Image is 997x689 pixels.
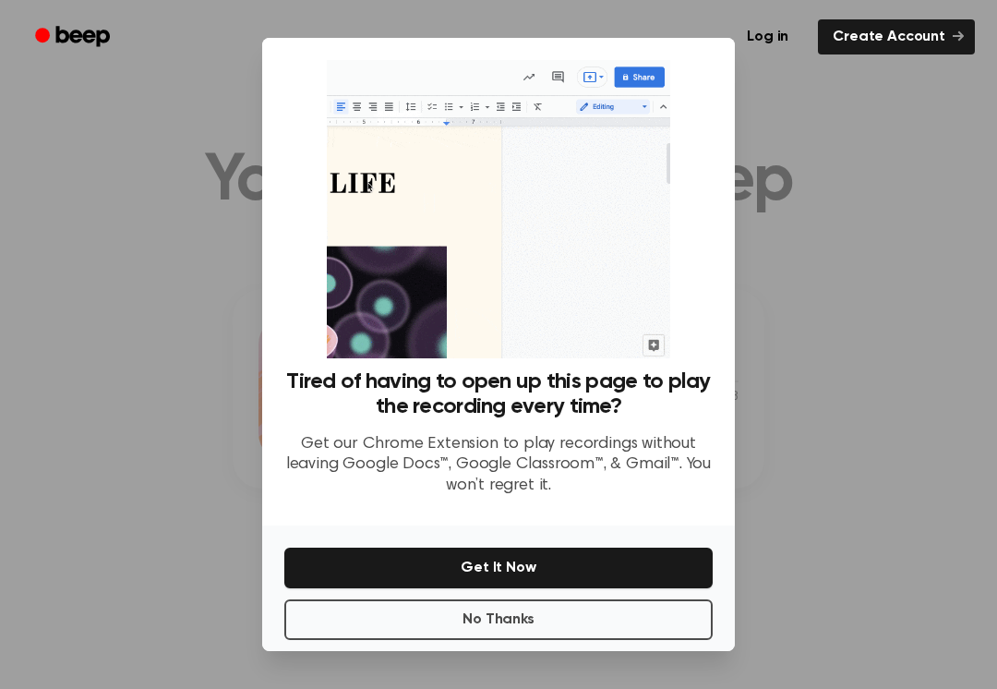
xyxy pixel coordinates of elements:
[818,19,975,54] a: Create Account
[284,434,713,497] p: Get our Chrome Extension to play recordings without leaving Google Docs™, Google Classroom™, & Gm...
[22,19,126,55] a: Beep
[327,60,669,358] img: Beep extension in action
[284,599,713,640] button: No Thanks
[284,548,713,588] button: Get It Now
[728,16,807,58] a: Log in
[284,369,713,419] h3: Tired of having to open up this page to play the recording every time?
